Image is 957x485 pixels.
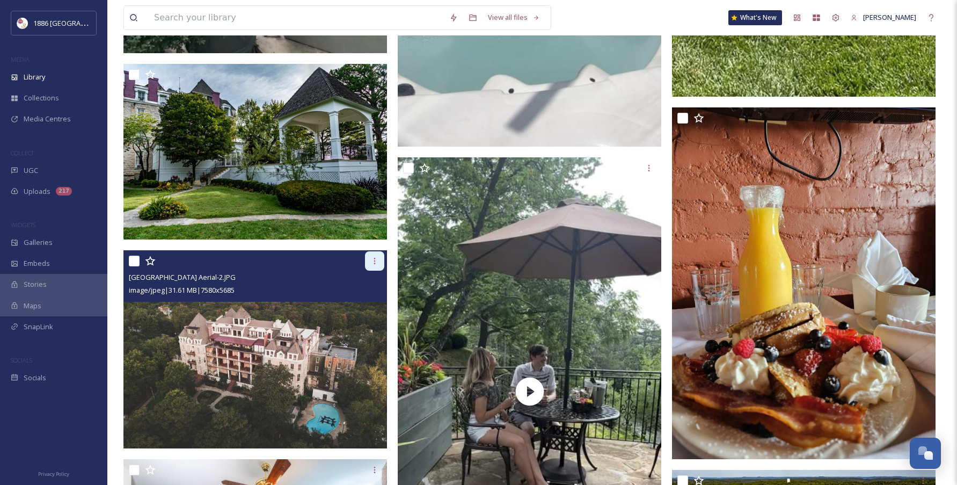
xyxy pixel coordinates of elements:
span: SOCIALS [11,356,32,364]
span: WIDGETS [11,221,35,229]
span: Socials [24,373,46,383]
span: COLLECT [11,149,34,157]
span: 1886 [GEOGRAPHIC_DATA] [33,18,118,28]
input: Search your library [149,6,444,30]
span: Privacy Policy [38,470,69,477]
span: Media Centres [24,114,71,124]
img: G6M_1763-edit.jpg [123,64,387,240]
span: Embeds [24,258,50,269]
img: Crescent Hotel Aerial-2.JPG [123,250,387,448]
span: Maps [24,301,41,311]
span: UGC [24,165,38,176]
span: Galleries [24,237,53,248]
span: MEDIA [11,55,30,63]
button: Open Chat [910,438,941,469]
span: Stories [24,279,47,289]
a: [PERSON_NAME] [845,7,922,28]
span: Library [24,72,45,82]
img: 20230531_100937.jpg [672,107,936,459]
img: logos.png [17,18,28,28]
a: What's New [728,10,782,25]
a: Privacy Policy [38,467,69,480]
div: 217 [56,187,72,196]
span: Collections [24,93,59,103]
span: SnapLink [24,322,53,332]
a: View all files [483,7,545,28]
span: [PERSON_NAME] [863,12,916,22]
span: [GEOGRAPHIC_DATA] Aerial-2.JPG [129,272,236,282]
span: Uploads [24,186,50,197]
span: image/jpeg | 31.61 MB | 7580 x 5685 [129,285,235,295]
